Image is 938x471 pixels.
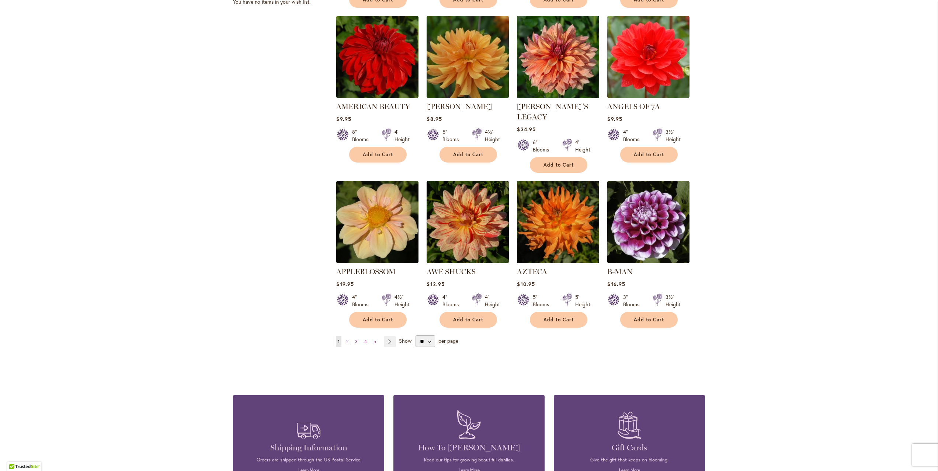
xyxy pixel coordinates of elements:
[442,293,463,308] div: 4" Blooms
[485,293,500,308] div: 4' Height
[607,102,660,111] a: ANGELS OF 7A
[543,162,574,168] span: Add to Cart
[453,317,483,323] span: Add to Cart
[404,457,534,463] p: Read our tips for growing beautiful dahlias.
[623,293,644,308] div: 3" Blooms
[517,102,588,121] a: [PERSON_NAME]'S LEGACY
[607,258,689,265] a: B-MAN
[364,339,367,344] span: 4
[517,93,599,100] a: Andy's Legacy
[427,280,444,287] span: $12.95
[575,139,590,153] div: 4' Height
[336,267,396,276] a: APPLEBLOSSOM
[517,267,547,276] a: AZTECA
[453,151,483,158] span: Add to Cart
[349,312,407,328] button: Add to Cart
[517,280,535,287] span: $10.95
[399,337,411,344] span: Show
[336,16,418,98] img: AMERICAN BEAUTY
[427,115,442,122] span: $8.95
[362,336,369,347] a: 4
[442,128,463,143] div: 5" Blooms
[336,102,410,111] a: AMERICAN BEAUTY
[352,293,373,308] div: 4" Blooms
[517,181,599,263] img: AZTECA
[336,280,354,287] span: $19.95
[440,312,497,328] button: Add to Cart
[427,102,492,111] a: [PERSON_NAME]
[565,457,694,463] p: Give the gift that keeps on blooming.
[352,128,373,143] div: 8" Blooms
[575,293,590,308] div: 5' Height
[666,293,681,308] div: 3½' Height
[244,443,373,453] h4: Shipping Information
[244,457,373,463] p: Orders are shipped through the US Postal Service
[533,139,553,153] div: 6" Blooms
[404,443,534,453] h4: How To [PERSON_NAME]
[440,147,497,163] button: Add to Cart
[530,157,587,173] button: Add to Cart
[346,339,348,344] span: 2
[530,312,587,328] button: Add to Cart
[395,128,410,143] div: 4' Height
[565,443,694,453] h4: Gift Cards
[517,16,599,98] img: Andy's Legacy
[620,147,678,163] button: Add to Cart
[363,151,393,158] span: Add to Cart
[6,445,26,465] iframe: Launch Accessibility Center
[607,181,689,263] img: B-MAN
[438,337,458,344] span: per page
[336,115,351,122] span: $9.95
[634,317,664,323] span: Add to Cart
[336,93,418,100] a: AMERICAN BEAUTY
[374,339,376,344] span: 5
[427,93,509,100] a: ANDREW CHARLES
[353,336,359,347] a: 3
[517,126,535,133] span: $34.95
[363,317,393,323] span: Add to Cart
[427,181,509,263] img: AWE SHUCKS
[427,267,476,276] a: AWE SHUCKS
[344,336,350,347] a: 2
[666,128,681,143] div: 3½' Height
[620,312,678,328] button: Add to Cart
[336,181,418,263] img: APPLEBLOSSOM
[607,93,689,100] a: ANGELS OF 7A
[395,293,410,308] div: 4½' Height
[533,293,553,308] div: 5" Blooms
[607,115,622,122] span: $9.95
[607,280,625,287] span: $16.95
[338,339,340,344] span: 1
[355,339,358,344] span: 3
[607,16,689,98] img: ANGELS OF 7A
[427,16,509,98] img: ANDREW CHARLES
[349,147,407,163] button: Add to Cart
[336,258,418,265] a: APPLEBLOSSOM
[517,258,599,265] a: AZTECA
[623,128,644,143] div: 4" Blooms
[634,151,664,158] span: Add to Cart
[427,258,509,265] a: AWE SHUCKS
[543,317,574,323] span: Add to Cart
[485,128,500,143] div: 4½' Height
[607,267,633,276] a: B-MAN
[372,336,378,347] a: 5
